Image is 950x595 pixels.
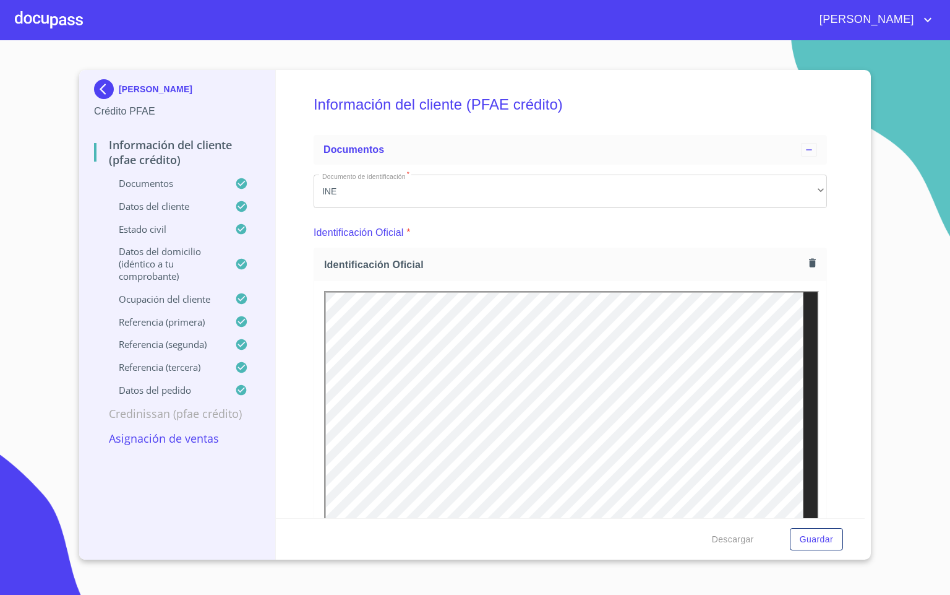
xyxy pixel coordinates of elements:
div: INE [314,175,827,208]
p: Asignación de Ventas [94,431,260,446]
span: Identificación Oficial [324,258,804,271]
span: Descargar [712,532,754,547]
button: Descargar [707,528,759,551]
span: [PERSON_NAME] [810,10,920,30]
p: [PERSON_NAME] [119,84,192,94]
p: Identificación Oficial [314,225,404,240]
p: Datos del pedido [94,384,235,396]
p: Datos del cliente [94,200,235,212]
p: Estado Civil [94,223,235,235]
span: Guardar [800,532,833,547]
p: Referencia (primera) [94,316,235,328]
p: Referencia (segunda) [94,338,235,350]
button: account of current user [810,10,935,30]
img: Docupass spot blue [94,79,119,99]
span: Documentos [323,144,384,155]
div: [PERSON_NAME] [94,79,260,104]
button: Guardar [790,528,843,551]
div: Documentos [314,135,827,165]
p: Credinissan (PFAE crédito) [94,406,260,421]
p: Crédito PFAE [94,104,260,119]
p: Referencia (tercera) [94,361,235,373]
p: Información del cliente (PFAE crédito) [94,137,260,167]
p: Datos del domicilio (idéntico a tu comprobante) [94,245,235,282]
p: Documentos [94,177,235,189]
p: Ocupación del Cliente [94,293,235,305]
h5: Información del cliente (PFAE crédito) [314,79,827,130]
